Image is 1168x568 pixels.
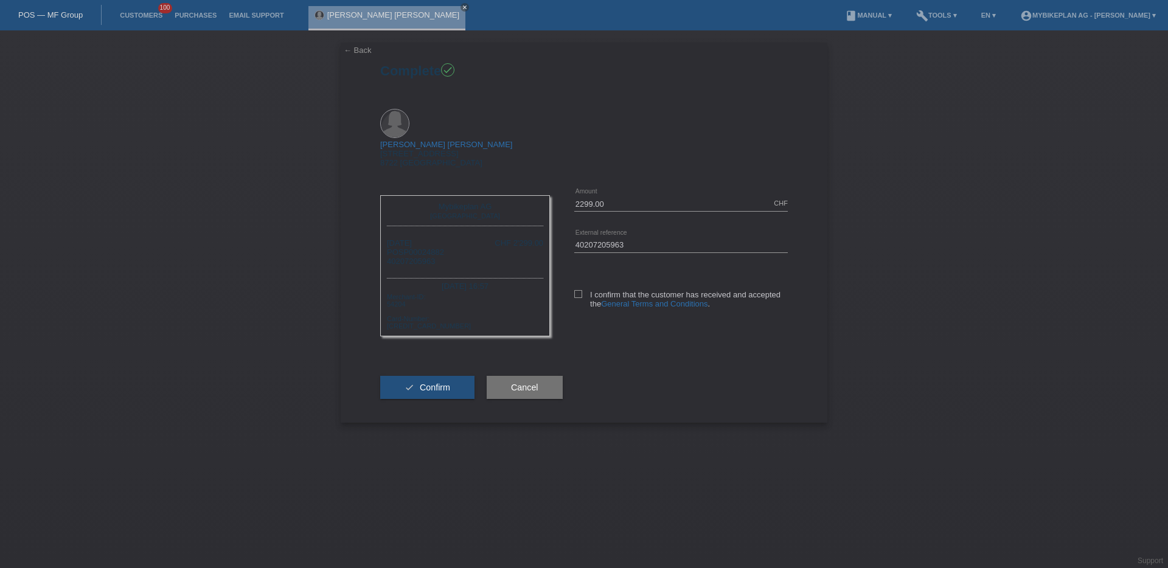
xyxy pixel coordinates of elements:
div: [DATE] POSP00024882 [387,238,444,266]
a: EN ▾ [975,12,1002,19]
span: 40207205963 [387,257,436,266]
label: I confirm that the customer has received and accepted the . [574,290,788,308]
div: [STREET_ADDRESS] 8722 [GEOGRAPHIC_DATA] [380,140,512,167]
span: 100 [158,3,173,13]
button: Cancel [487,376,563,399]
div: CHF 2'299.00 [495,238,543,248]
i: close [462,4,468,10]
i: account_circle [1020,10,1032,22]
a: close [461,3,469,12]
a: POS — MF Group [18,10,83,19]
div: Mybikeplan AG [390,202,540,211]
div: Merchant-ID: 54204 Card-Number: [CREDIT_CARD_NUMBER] [387,292,543,330]
div: CHF [774,199,788,207]
a: Email Support [223,12,290,19]
div: [DATE] 16:57 [387,278,543,292]
button: check Confirm [380,376,474,399]
i: check [405,383,414,392]
div: [GEOGRAPHIC_DATA] [390,211,540,220]
i: check [442,64,453,75]
a: buildTools ▾ [910,12,963,19]
i: book [845,10,857,22]
a: Support [1138,556,1163,565]
i: build [916,10,928,22]
h1: Complete [380,63,788,78]
a: [PERSON_NAME] [PERSON_NAME] [327,10,459,19]
span: Confirm [420,383,450,392]
a: [PERSON_NAME] [PERSON_NAME] [380,140,512,149]
a: Customers [114,12,169,19]
a: Purchases [169,12,223,19]
a: account_circleMybikeplan AG - [PERSON_NAME] ▾ [1014,12,1162,19]
a: General Terms and Conditions [601,299,707,308]
span: Cancel [511,383,538,392]
a: ← Back [344,46,372,55]
a: bookManual ▾ [839,12,898,19]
